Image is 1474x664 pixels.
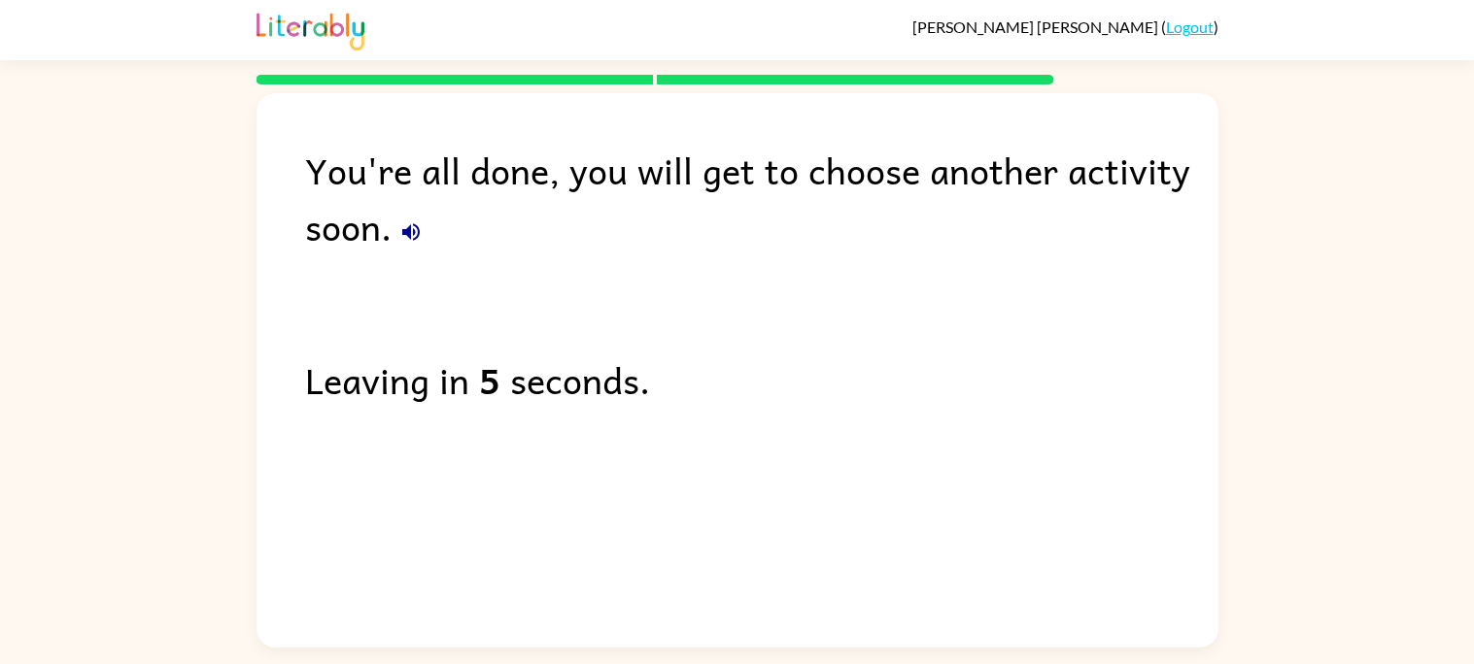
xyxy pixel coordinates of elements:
div: ( ) [912,17,1218,36]
span: [PERSON_NAME] [PERSON_NAME] [912,17,1161,36]
img: Literably [257,8,364,50]
div: Leaving in seconds. [305,351,1218,408]
a: Logout [1166,17,1214,36]
b: 5 [479,351,500,408]
div: You're all done, you will get to choose another activity soon. [305,142,1218,254]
